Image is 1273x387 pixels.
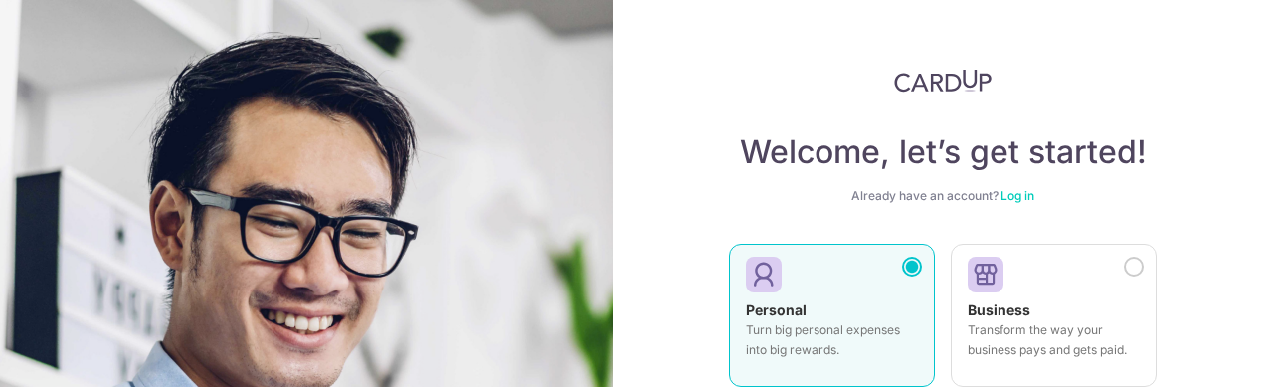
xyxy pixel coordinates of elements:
[746,320,918,360] p: Turn big personal expenses into big rewards.
[746,301,807,318] strong: Personal
[729,188,1157,204] div: Already have an account?
[968,301,1030,318] strong: Business
[968,320,1140,360] p: Transform the way your business pays and gets paid.
[729,132,1157,172] h4: Welcome, let’s get started!
[894,69,992,93] img: CardUp Logo
[1000,188,1034,203] a: Log in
